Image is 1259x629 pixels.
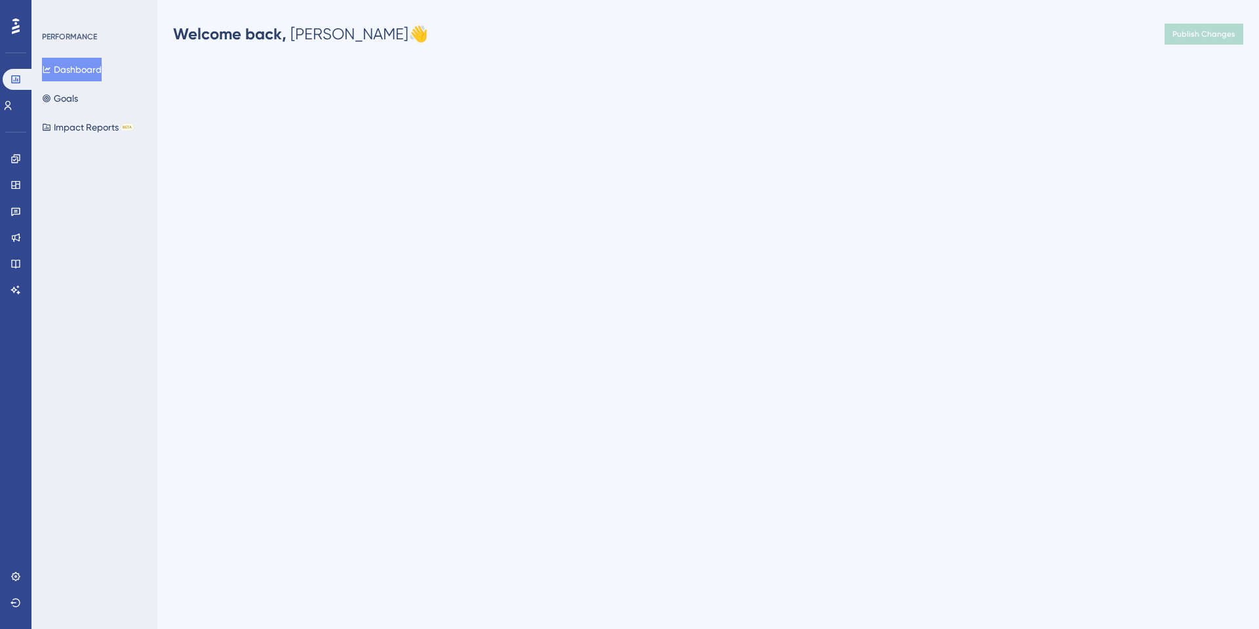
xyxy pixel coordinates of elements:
button: Dashboard [42,58,102,81]
button: Impact ReportsBETA [42,115,133,139]
button: Publish Changes [1165,24,1243,45]
div: PERFORMANCE [42,31,97,42]
span: Welcome back, [173,24,287,43]
span: Publish Changes [1172,29,1235,39]
div: BETA [121,124,133,131]
div: [PERSON_NAME] 👋 [173,24,428,45]
button: Goals [42,87,78,110]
